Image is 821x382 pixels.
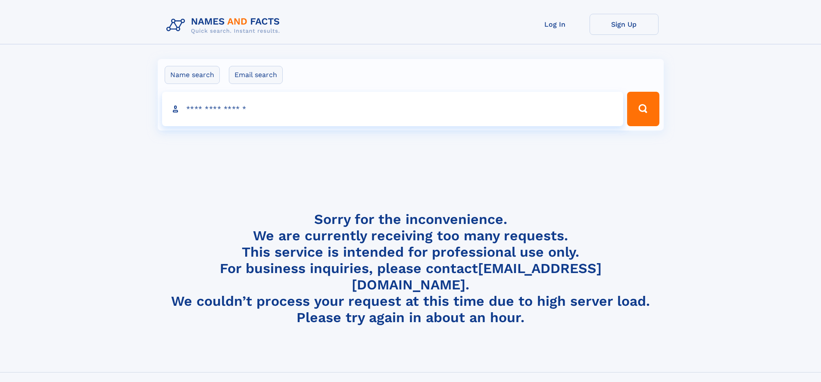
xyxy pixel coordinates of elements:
[229,66,283,84] label: Email search
[163,211,659,326] h4: Sorry for the inconvenience. We are currently receiving too many requests. This service is intend...
[162,92,624,126] input: search input
[521,14,590,35] a: Log In
[590,14,659,35] a: Sign Up
[627,92,659,126] button: Search Button
[352,260,602,293] a: [EMAIL_ADDRESS][DOMAIN_NAME]
[163,14,287,37] img: Logo Names and Facts
[165,66,220,84] label: Name search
